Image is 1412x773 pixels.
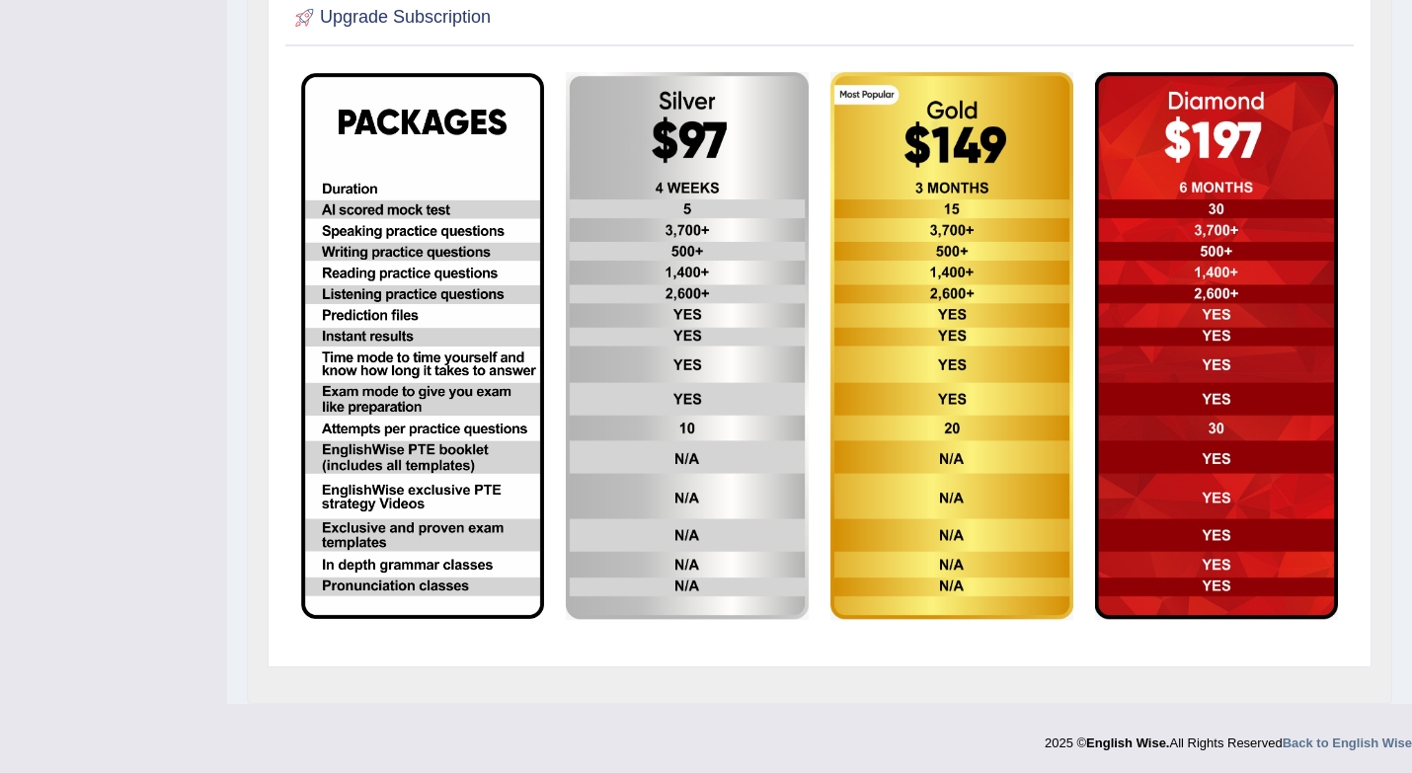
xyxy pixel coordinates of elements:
a: Back to English Wise [1283,735,1412,750]
img: aud-gold.png [830,72,1073,620]
div: 2025 © All Rights Reserved [1045,724,1412,752]
h2: Upgrade Subscription [290,3,491,33]
strong: English Wise. [1086,735,1169,750]
img: aud-silver.png [566,72,809,620]
img: EW package [301,73,544,619]
img: aud-diamond.png [1095,72,1338,620]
